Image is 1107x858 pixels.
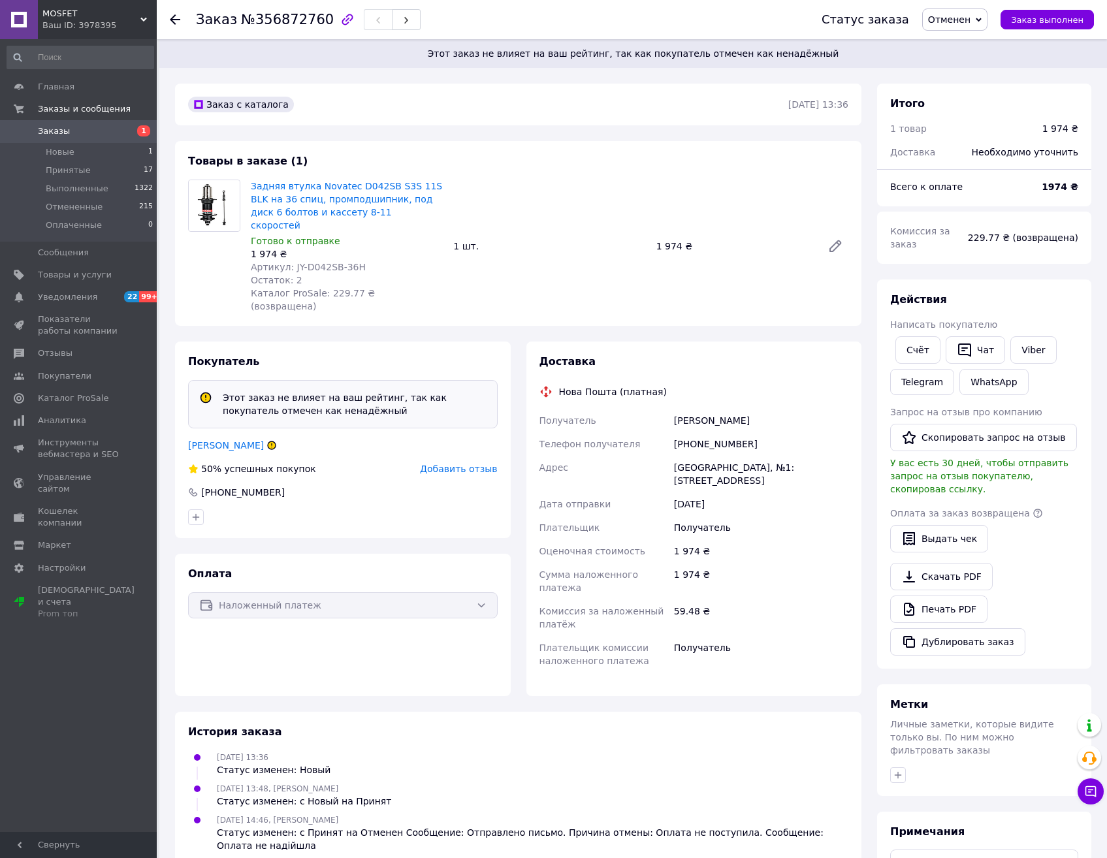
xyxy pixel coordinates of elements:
[822,13,909,26] div: Статус заказа
[1042,182,1078,192] b: 1974 ₴
[46,219,102,231] span: Оплаченные
[217,795,391,808] div: Статус изменен: с Новый на Принят
[671,563,851,599] div: 1 974 ₴
[1010,336,1056,364] a: Viber
[539,462,568,473] span: Адрес
[890,719,1054,755] span: Личные заметки, которые видите только вы. По ним можно фильтровать заказы
[251,275,302,285] span: Остаток: 2
[189,180,240,231] img: Задняя втулка Novatec D042SB S3S 11S BLK на 36 спиц, промподшипник, под диск 6 болтов и кассету 8...
[38,392,108,404] span: Каталог ProSale
[139,201,153,213] span: 215
[200,486,286,499] div: [PHONE_NUMBER]
[890,147,935,157] span: Доставка
[946,336,1005,364] button: Чат
[890,369,954,395] a: Telegram
[890,698,928,710] span: Метки
[38,471,121,495] span: Управление сайтом
[42,20,157,31] div: Ваш ID: 3978395
[38,347,72,359] span: Отзывы
[188,567,232,580] span: Оплата
[539,569,638,593] span: Сумма наложенного платежа
[539,439,641,449] span: Телефон получателя
[38,415,86,426] span: Аналитика
[895,336,940,364] button: Cчёт
[38,247,89,259] span: Сообщения
[38,103,131,115] span: Заказы и сообщения
[651,237,817,255] div: 1 974 ₴
[539,499,611,509] span: Дата отправки
[671,456,851,492] div: [GEOGRAPHIC_DATA], №1: [STREET_ADDRESS]
[124,291,139,302] span: 22
[420,464,497,474] span: Добавить отзыв
[1001,10,1094,29] button: Заказ выполнен
[139,291,161,302] span: 99+
[890,825,965,838] span: Примечания
[788,99,848,110] time: [DATE] 13:36
[890,525,988,552] button: Выдать чек
[46,165,91,176] span: Принятые
[38,370,91,382] span: Покупатели
[38,269,112,281] span: Товары и услуги
[959,369,1028,395] a: WhatsApp
[539,546,646,556] span: Оценочная стоимость
[671,636,851,673] div: Получатель
[890,563,993,590] a: Скачать PDF
[1011,15,1083,25] span: Заказ выполнен
[38,608,135,620] div: Prom топ
[188,355,259,368] span: Покупатель
[671,432,851,456] div: [PHONE_NUMBER]
[201,464,221,474] span: 50%
[890,319,997,330] span: Написать покупателю
[38,505,121,529] span: Кошелек компании
[448,237,650,255] div: 1 шт.
[251,247,443,261] div: 1 974 ₴
[964,138,1086,167] div: Необходимо уточнить
[217,816,338,825] span: [DATE] 14:46, [PERSON_NAME]
[188,155,308,167] span: Товары в заказе (1)
[890,226,950,249] span: Комиссия за заказ
[241,12,334,27] span: №356872760
[251,236,340,246] span: Готово к отправке
[217,391,492,417] div: Этот заказ не влияет на ваш рейтинг, так как покупатель отмечен как ненадёжный
[822,233,848,259] a: Редактировать
[928,14,971,25] span: Отменен
[188,440,264,451] a: [PERSON_NAME]
[38,291,97,303] span: Уведомления
[144,165,153,176] span: 17
[671,409,851,432] div: [PERSON_NAME]
[671,539,851,563] div: 1 974 ₴
[46,183,108,195] span: Выполненные
[671,492,851,516] div: [DATE]
[188,462,316,475] div: успешных покупок
[890,628,1025,656] button: Дублировать заказ
[38,584,135,620] span: [DEMOGRAPHIC_DATA] и счета
[539,522,600,533] span: Плательщик
[188,725,282,738] span: История заказа
[38,125,70,137] span: Заказы
[217,784,338,793] span: [DATE] 13:48, [PERSON_NAME]
[539,606,664,629] span: Комиссия за наложенный платёж
[217,763,330,776] div: Статус изменен: Новый
[46,146,74,158] span: Новые
[890,596,987,623] a: Печать PDF
[38,562,86,574] span: Настройки
[890,424,1077,451] button: Скопировать запрос на отзыв
[968,232,1078,243] span: 229.77 ₴ (возвращена)
[539,415,596,426] span: Получатель
[890,182,963,192] span: Всего к оплате
[890,407,1042,417] span: Запрос на отзыв про компанию
[251,262,366,272] span: Артикул: JY-D042SB-36H
[890,97,925,110] span: Итого
[251,288,375,311] span: Каталог ProSale: 229.77 ₴ (возвращена)
[539,643,649,666] span: Плательщик комиссии наложенного платежа
[217,826,848,852] div: Статус изменен: с Принят на Отменен Сообщение: Отправлено письмо. Причина отмены: Оплата не посту...
[251,181,442,230] a: Задняя втулка Novatec D042SB S3S 11S BLK на 36 спиц, промподшипник, под диск 6 болтов и кассету 8...
[38,313,121,337] span: Показатели работы компании
[671,599,851,636] div: 59.48 ₴
[175,47,1091,60] span: Этот заказ не влияет на ваш рейтинг, так как покупатель отмечен как ненадёжный
[170,13,180,26] div: Вернуться назад
[137,125,150,136] span: 1
[539,355,596,368] span: Доставка
[890,123,927,134] span: 1 товар
[556,385,670,398] div: Нова Пошта (платная)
